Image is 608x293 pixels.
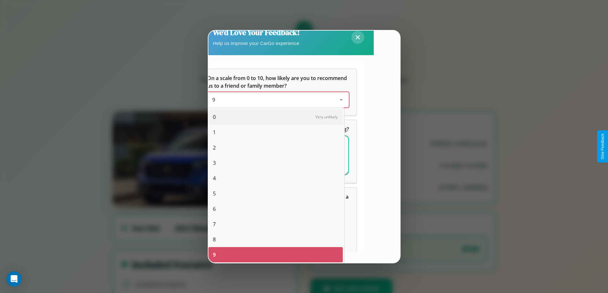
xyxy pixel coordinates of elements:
[213,174,216,182] span: 4
[208,247,343,262] div: 9
[208,216,343,232] div: 7
[207,75,348,89] span: On a scale from 0 to 10, how likely are you to recommend us to a friend or family member?
[213,128,216,136] span: 1
[213,190,216,197] span: 5
[208,201,343,216] div: 6
[212,96,215,103] span: 9
[207,74,349,90] h5: On a scale from 0 to 10, how likely are you to recommend us to a friend or family member?
[213,27,300,38] h2: We'd Love Your Feedback!
[199,69,357,115] div: On a scale from 0 to 10, how likely are you to recommend us to a friend or family member?
[213,39,300,48] p: Help us improve your CarGo experience
[213,159,216,167] span: 3
[208,262,343,278] div: 10
[213,220,216,228] span: 7
[208,232,343,247] div: 8
[213,205,216,213] span: 6
[208,140,343,155] div: 2
[207,193,350,208] span: Which of the following features do you value the most in a vehicle?
[213,113,216,121] span: 0
[207,92,349,107] div: On a scale from 0 to 10, how likely are you to recommend us to a friend or family member?
[213,251,216,259] span: 9
[208,186,343,201] div: 5
[315,114,338,120] span: Very unlikely
[207,126,349,133] span: What can we do to make your experience more satisfying?
[600,134,605,159] div: Give Feedback
[208,171,343,186] div: 4
[208,125,343,140] div: 1
[213,236,216,243] span: 8
[213,144,216,151] span: 2
[208,109,343,125] div: 0
[208,155,343,171] div: 3
[6,271,22,287] div: Open Intercom Messenger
